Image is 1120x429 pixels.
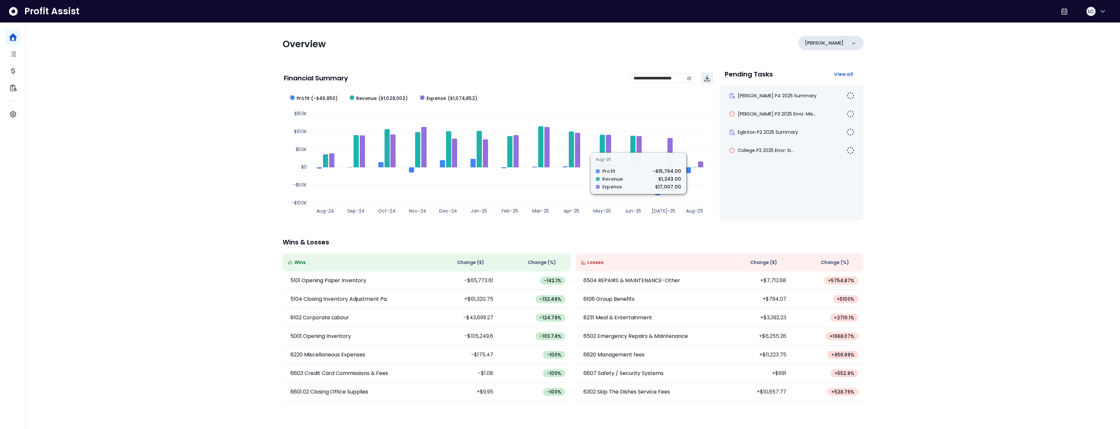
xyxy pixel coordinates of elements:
[750,259,777,266] span: Change ( $ )
[547,352,561,358] span: -100 %
[1088,8,1094,15] span: LC
[725,71,773,77] p: Pending Tasks
[738,92,817,99] span: [PERSON_NAME] P4 2025 Summary
[283,38,326,50] span: Overview
[687,76,692,80] svg: calendar
[296,146,307,153] text: $50K
[837,296,854,302] span: + 5100 %
[290,314,349,322] p: 8102 Corporate Labour
[502,208,518,214] text: Feb-25
[301,164,307,170] text: $0
[316,208,334,214] text: Aug-24
[528,259,556,266] span: Change (%)
[583,295,635,303] p: 6106 Group Benefits
[701,72,713,84] button: Download
[539,296,561,302] span: -132.48 %
[720,383,791,401] td: +$10,657.77
[831,352,854,358] span: + 856.99 %
[294,128,307,135] text: $100K
[24,6,79,17] span: Profit Assist
[427,327,498,346] td: -$105,249.6
[828,277,854,284] span: + 5754.87 %
[847,146,854,154] img: Not yet Started
[720,401,791,420] td: +$23,302.57
[738,111,816,117] span: [PERSON_NAME] P3 2025 Error: Mis...
[720,290,791,309] td: +$794.07
[290,295,387,303] p: 5104 Closing Inventory Adjustment Pa
[547,389,561,395] span: -100 %
[547,370,561,377] span: -100 %
[427,383,498,401] td: +$9.95
[652,208,676,214] text: [DATE]-25
[821,259,849,266] span: Change (%)
[831,389,854,395] span: + 528.76 %
[720,364,791,383] td: +$691
[544,277,561,284] span: -142.1 %
[847,128,854,136] img: Not yet Started
[834,314,854,321] span: + 2710.1 %
[847,110,854,118] img: Not yet Started
[427,290,498,309] td: +$61,320.75
[738,129,798,135] span: Eglinton P2 2025 Summary
[284,75,348,81] p: Financial Summary
[564,208,579,214] text: Apr-25
[356,95,408,102] span: Revenue ($1,028,002)
[439,208,457,214] text: Dec-24
[834,71,853,77] span: View all
[625,208,641,214] text: Jun-25
[830,333,854,339] span: + 1668.07 %
[409,208,426,214] text: Nov-24
[539,333,561,339] span: -103.74 %
[283,239,863,245] p: Wins & Losses
[805,40,844,47] p: [PERSON_NAME]
[290,388,368,396] p: 6601.02 Closing Office Supplies
[720,346,791,364] td: +$11,223.75
[457,259,484,266] span: Change ( $ )
[738,147,794,154] span: College P3 2025 Error: Si...
[720,327,791,346] td: +$6,255.26
[378,208,396,214] text: Oct-24
[427,401,498,420] td: -$9.95
[427,364,498,383] td: -$1.08
[583,369,664,377] p: 6607 Safety / Security Systems
[583,277,680,284] p: 6504 REPAIRS & MAINTENANCE-Other
[532,208,549,214] text: Mar-25
[587,259,604,266] span: Losses
[290,332,351,340] p: 5001 Opening Inventory
[583,314,652,322] p: 8231 Meal & Entertainment
[583,332,688,340] p: 6502 Emergency Repairs & Maintenance
[294,110,307,117] text: $150K
[539,314,561,321] span: -124.78 %
[347,208,365,214] text: Sep-24
[294,259,306,266] span: Wins
[427,271,498,290] td: -$65,773.61
[829,68,858,80] button: View all
[427,309,498,327] td: -$43,699.27
[847,92,854,100] img: Not yet Started
[720,271,791,290] td: +$7,712.68
[427,346,498,364] td: -$175.47
[593,208,611,214] text: May-25
[297,95,338,102] span: Profit (-$46,850)
[293,182,307,188] text: -$50K
[471,208,487,214] text: Jan-25
[290,351,365,359] p: 8220 Miscellaneous Expenses
[290,369,388,377] p: 6603 Credit Card Commissions & Fees
[834,370,854,377] span: + 552.8 %
[427,95,477,102] span: Expense ($1,074,852)
[720,309,791,327] td: +$3,392.23
[583,388,670,396] p: 6302 Skip The Dishes Service Fees
[291,200,307,206] text: -$100K
[583,351,645,359] p: 6620 Management fees
[686,208,703,214] text: Aug-25
[290,277,366,284] p: 5101 Opening Paper Inventory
